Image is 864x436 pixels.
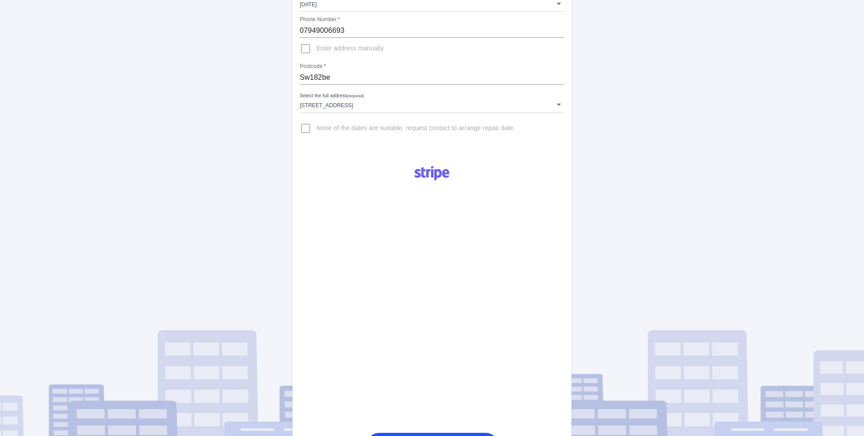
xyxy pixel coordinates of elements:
[300,63,326,70] label: Postcode
[300,16,340,23] label: Phone Number
[300,92,364,100] label: Select the full address
[364,186,499,430] iframe: Secure payment input frame
[347,94,364,98] small: (required)
[316,124,515,133] span: None of the dates are suitable, request contact to arrange repair date.
[316,44,384,53] span: Enter address manually
[300,96,564,113] div: [STREET_ADDRESS]
[409,163,454,184] img: Logo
